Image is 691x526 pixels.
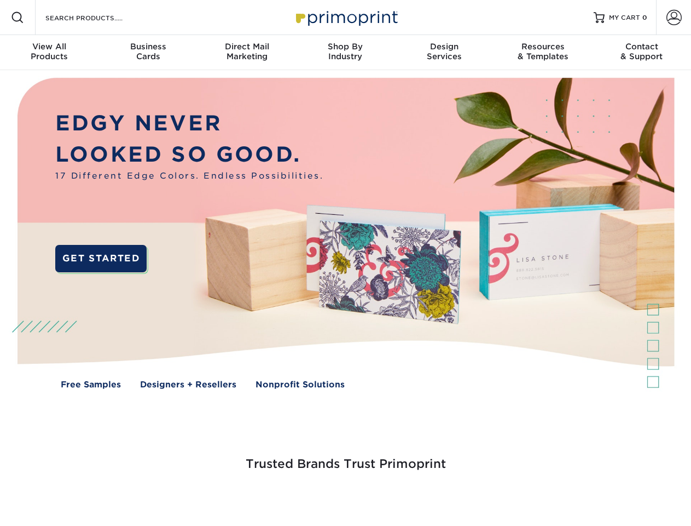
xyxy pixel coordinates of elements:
a: BusinessCards [98,35,197,70]
img: Smoothie King [79,500,80,500]
div: Cards [98,42,197,61]
span: Direct Mail [198,42,296,52]
div: Services [395,42,493,61]
div: Industry [296,42,394,61]
a: Contact& Support [593,35,691,70]
div: Marketing [198,42,296,61]
a: Nonprofit Solutions [256,379,345,391]
span: 17 Different Edge Colors. Endless Possibilities. [55,170,323,182]
span: Contact [593,42,691,52]
span: 0 [642,14,647,21]
a: DesignServices [395,35,493,70]
a: Shop ByIndustry [296,35,394,70]
img: Mini [383,500,384,500]
div: & Templates [493,42,592,61]
a: Resources& Templates [493,35,592,70]
img: Goodwill [591,500,591,500]
img: Freeform [164,500,165,500]
img: Amazon [487,500,487,500]
span: Resources [493,42,592,52]
span: Business [98,42,197,52]
span: Design [395,42,493,52]
a: Free Samples [61,379,121,391]
a: GET STARTED [55,245,147,272]
h3: Trusted Brands Trust Primoprint [26,431,666,484]
a: Designers + Resellers [140,379,236,391]
span: Shop By [296,42,394,52]
p: EDGY NEVER [55,108,323,139]
span: MY CART [609,13,640,22]
input: SEARCH PRODUCTS..... [44,11,151,24]
img: Google [279,500,280,500]
a: Direct MailMarketing [198,35,296,70]
img: Primoprint [291,5,400,29]
div: & Support [593,42,691,61]
p: LOOKED SO GOOD. [55,139,323,170]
